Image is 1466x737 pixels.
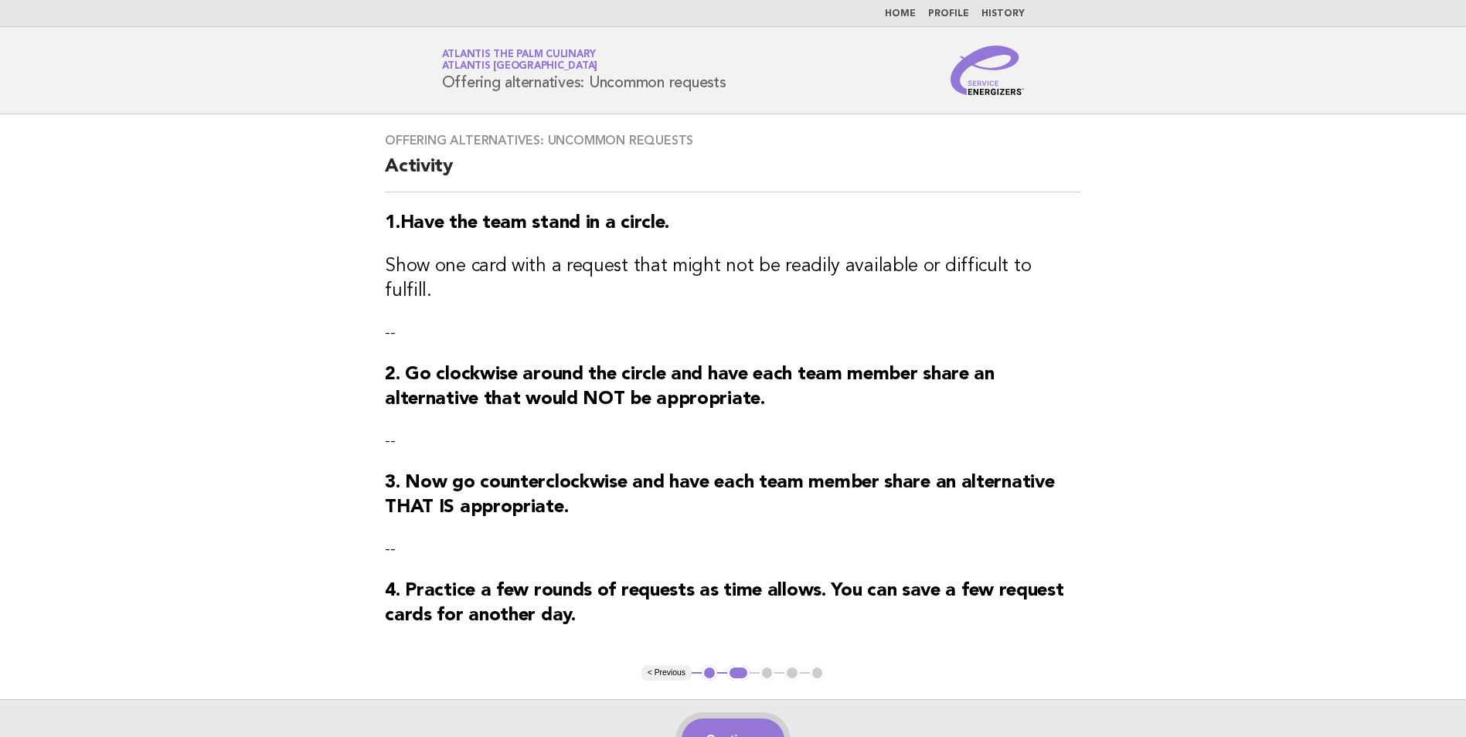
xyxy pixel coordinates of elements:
[442,50,726,90] h1: Offering alternatives: Uncommon requests
[385,254,1081,304] h3: Show one card with a request that might not be readily available or difficult to fulfill.
[641,665,692,681] button: < Previous
[951,46,1025,95] img: Service Energizers
[885,9,916,19] a: Home
[385,474,1054,517] strong: 3. Now go counterclockwise and have each team member share an alternative THAT IS appropriate.
[981,9,1025,19] a: History
[385,322,1081,344] p: --
[702,665,717,681] button: 1
[442,62,598,72] span: Atlantis [GEOGRAPHIC_DATA]
[727,665,750,681] button: 2
[385,365,995,409] strong: 2. Go clockwise around the circle and have each team member share an alternative that would NOT b...
[385,214,669,233] strong: 1.Have the team stand in a circle.
[385,430,1081,452] p: --
[385,582,1063,625] strong: 4. Practice a few rounds of requests as time allows. You can save a few request cards for another...
[385,155,1081,192] h2: Activity
[928,9,969,19] a: Profile
[385,538,1081,560] p: --
[385,133,1081,148] h3: Offering alternatives: Uncommon requests
[442,49,598,71] a: Atlantis The Palm CulinaryAtlantis [GEOGRAPHIC_DATA]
